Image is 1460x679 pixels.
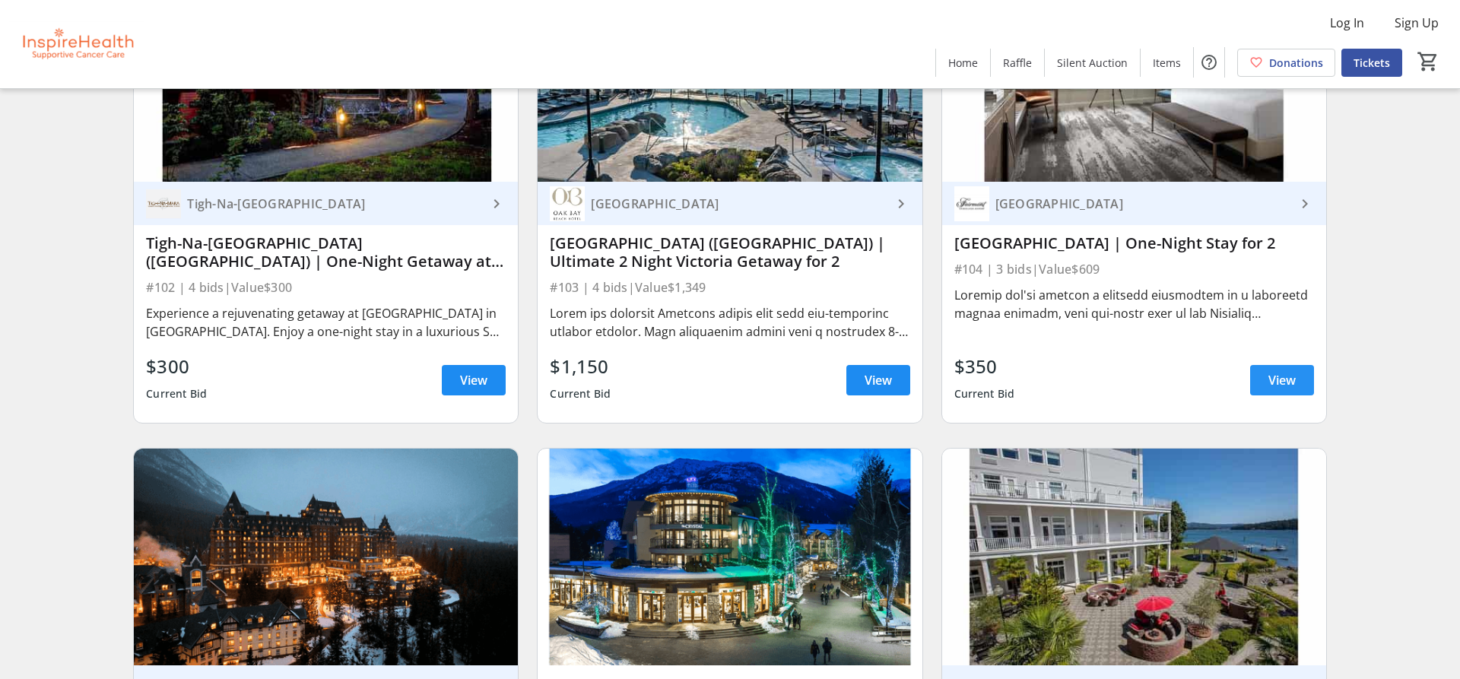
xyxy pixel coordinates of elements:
[1003,55,1032,71] span: Raffle
[442,365,506,395] a: View
[460,371,487,389] span: View
[865,371,892,389] span: View
[954,380,1015,408] div: Current Bid
[954,286,1314,322] div: Loremip dol'si ametcon a elitsedd eiusmodtem in u laboreetd magnaa enimadm, veni qui-nostr exer u...
[585,196,891,211] div: [GEOGRAPHIC_DATA]
[1045,49,1140,77] a: Silent Auction
[1269,55,1323,71] span: Donations
[1330,14,1364,32] span: Log In
[846,365,910,395] a: View
[1395,14,1439,32] span: Sign Up
[134,182,518,225] a: Tigh-Na-Mara Seaside Spa ResortTigh-Na-[GEOGRAPHIC_DATA]
[181,196,487,211] div: Tigh-Na-[GEOGRAPHIC_DATA]
[942,182,1326,225] a: Fairmont Vancouver Airport[GEOGRAPHIC_DATA]
[146,353,207,380] div: $300
[146,304,506,341] div: Experience a rejuvenating getaway at [GEOGRAPHIC_DATA] in [GEOGRAPHIC_DATA]. Enjoy a one-night st...
[991,49,1044,77] a: Raffle
[1057,55,1128,71] span: Silent Auction
[1296,195,1314,213] mat-icon: keyboard_arrow_right
[134,449,518,665] img: Fairmont Banff Springs | One-Night Stay for 2
[538,182,922,225] a: Oak Bay Beach Hotel[GEOGRAPHIC_DATA]
[550,234,909,271] div: [GEOGRAPHIC_DATA] ([GEOGRAPHIC_DATA]) | Ultimate 2 Night Victoria Getaway for 2
[936,49,990,77] a: Home
[146,380,207,408] div: Current Bid
[1354,55,1390,71] span: Tickets
[1268,371,1296,389] span: View
[1141,49,1193,77] a: Items
[1250,365,1314,395] a: View
[487,195,506,213] mat-icon: keyboard_arrow_right
[954,234,1314,252] div: [GEOGRAPHIC_DATA] | One-Night Stay for 2
[550,304,909,341] div: Lorem ips dolorsit Ametcons adipis elit sedd eiu-temporinc utlabor etdolor. Magn aliquaenim admin...
[146,186,181,221] img: Tigh-Na-Mara Seaside Spa Resort
[550,380,611,408] div: Current Bid
[989,196,1296,211] div: [GEOGRAPHIC_DATA]
[146,234,506,271] div: Tigh-Na-[GEOGRAPHIC_DATA] ([GEOGRAPHIC_DATA]) | One-Night Getaway at [GEOGRAPHIC_DATA]
[892,195,910,213] mat-icon: keyboard_arrow_right
[1414,48,1442,75] button: Cart
[1194,47,1224,78] button: Help
[954,353,1015,380] div: $350
[942,449,1326,665] img: Prestige Hotels & Resorts | One-Night Stay for 2 (locations throughout BC)
[1318,11,1376,35] button: Log In
[954,259,1314,280] div: #104 | 3 bids | Value $609
[1341,49,1402,77] a: Tickets
[1153,55,1181,71] span: Items
[550,186,585,221] img: Oak Bay Beach Hotel
[550,277,909,298] div: #103 | 4 bids | Value $1,349
[948,55,978,71] span: Home
[9,6,144,82] img: InspireHealth Supportive Cancer Care's Logo
[538,449,922,665] img: Crystal Lodge Whistler | Two-Night Wellness Getaway Package
[550,353,611,380] div: $1,150
[1382,11,1451,35] button: Sign Up
[1237,49,1335,77] a: Donations
[954,186,989,221] img: Fairmont Vancouver Airport
[146,277,506,298] div: #102 | 4 bids | Value $300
